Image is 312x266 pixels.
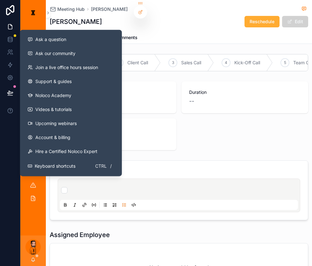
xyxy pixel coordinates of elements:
span: 3 [172,60,174,65]
span: 5 [284,60,286,65]
h1: [PERSON_NAME] [50,17,102,26]
span: Kick-Off Call [234,59,260,66]
button: Hire a Certified Noloco Expert [23,144,119,158]
a: [PERSON_NAME] [91,6,128,12]
a: Comments [115,32,138,45]
button: Edit [282,16,308,27]
span: Client Call [127,59,148,66]
span: Duration [189,89,301,95]
a: Support & guides [23,74,119,88]
span: Keyboard shortcuts [35,163,75,169]
span: Videos & tutorials [35,106,72,113]
span: Support & guides [35,78,72,85]
span: Hire a Certified Noloco Expert [35,148,97,155]
span: Ask our community [35,50,75,57]
h1: Assigned Employee [50,230,110,239]
a: Noloco Academy [23,88,119,102]
span: 4 [225,60,227,65]
a: Account & billing [23,130,119,144]
span: -- [189,97,194,106]
button: Reschedule [245,16,280,27]
span: Account & billing [35,134,70,141]
div: scrollable content [20,25,46,211]
img: App logo [28,8,38,18]
span: Reschedule [250,18,274,25]
span: Ask a question [35,36,66,43]
span: Join a live office hours session [35,64,98,71]
span: Comments [115,34,138,41]
span: Ctrl [95,162,107,170]
a: Upcoming webinars [23,116,119,130]
a: Join a live office hours session [23,60,119,74]
button: Keyboard shortcutsCtrl/ [23,158,119,174]
span: Meeting Hub [57,6,85,12]
a: Videos & tutorials [23,102,119,116]
span: Noloco Academy [35,92,71,99]
a: Ask our community [23,46,119,60]
span: / [109,164,114,169]
button: Ask a question [23,32,119,46]
a: Meeting Hub [50,6,85,12]
span: Sales Call [181,59,201,66]
span: Upcoming webinars [35,120,77,127]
